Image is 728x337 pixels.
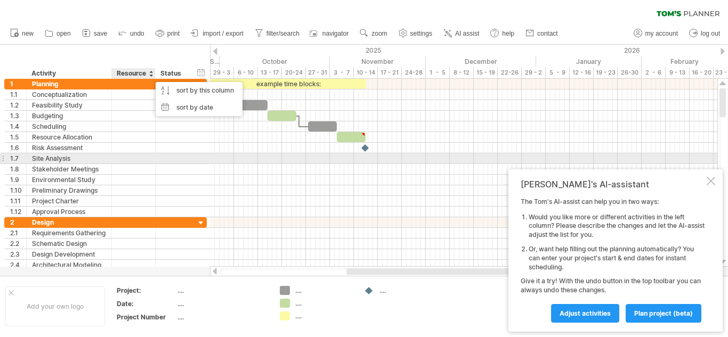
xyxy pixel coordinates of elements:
span: plan project (beta) [634,309,693,317]
div: 29 - 2 [522,67,546,78]
div: 15 - 19 [474,67,498,78]
div: Date: [117,299,175,308]
div: 13 - 17 [258,67,282,78]
div: Status [160,68,184,79]
div: Schematic Design [32,239,106,249]
a: import / export [188,27,247,40]
div: 9 - 13 [666,67,690,78]
div: Conceptualization [32,89,106,100]
span: my account [645,30,678,37]
div: 2 [10,217,26,227]
span: navigator [322,30,349,37]
div: Design [32,217,106,227]
div: 29 - 3 [210,67,234,78]
div: Feasibility Study [32,100,106,110]
a: contact [523,27,561,40]
div: example time blocks: [210,79,366,89]
a: new [7,27,37,40]
div: 6 - 10 [234,67,258,78]
a: open [42,27,74,40]
a: AI assist [441,27,482,40]
div: Approval Process [32,207,106,217]
div: 22-26 [498,67,522,78]
div: 2.3 [10,249,26,259]
a: help [488,27,517,40]
div: 17 - 21 [378,67,402,78]
div: .... [177,286,267,295]
div: Environmental Study [32,175,106,185]
div: sort by this column [156,82,242,99]
div: Budgeting [32,111,106,121]
div: 3 - 7 [330,67,354,78]
div: 1.5 [10,132,26,142]
div: 5 - 9 [546,67,570,78]
div: 1.8 [10,164,26,174]
div: Architectural Modeling [32,260,106,270]
div: 1.6 [10,143,26,153]
div: 26-30 [618,67,642,78]
div: Site Analysis [32,153,106,163]
div: .... [295,286,353,295]
div: .... [177,299,267,308]
a: undo [116,27,148,40]
a: my account [631,27,681,40]
a: filter/search [252,27,303,40]
div: December 2025 [426,56,536,67]
a: Adjust activities [551,304,619,323]
div: [PERSON_NAME]'s AI-assistant [521,179,705,190]
div: 1.3 [10,111,26,121]
div: 1.1 [10,89,26,100]
span: open [56,30,71,37]
div: Risk Assessment [32,143,106,153]
div: 24-28 [402,67,426,78]
div: 12 - 16 [570,67,594,78]
div: 1.11 [10,196,26,206]
div: Resource Allocation [32,132,106,142]
div: Project Charter [32,196,106,206]
div: November 2025 [330,56,426,67]
div: Requirements Gathering [32,228,106,238]
div: Add your own logo [5,286,105,326]
div: October 2025 [220,56,330,67]
span: save [94,30,107,37]
div: 1.2 [10,100,26,110]
div: January 2026 [536,56,642,67]
span: contact [537,30,558,37]
div: Activity [31,68,106,79]
div: Preliminary Drawings [32,185,106,195]
div: Planning [32,79,106,89]
div: Project Number [117,313,175,322]
div: 10 - 14 [354,67,378,78]
div: 2.4 [10,260,26,270]
div: 16 - 20 [690,67,714,78]
div: 1.12 [10,207,26,217]
div: .... [177,313,267,322]
div: 27 - 31 [306,67,330,78]
span: zoom [371,30,387,37]
li: Would you like more or different activities in the left column? Please describe the changes and l... [529,213,705,240]
a: zoom [357,27,390,40]
div: The Tom's AI-assist can help you in two ways: Give it a try! With the undo button in the top tool... [521,198,705,322]
div: 1.4 [10,121,26,131]
div: 8 - 12 [450,67,474,78]
a: save [79,27,110,40]
div: sort by date [156,99,242,116]
span: import / export [203,30,244,37]
div: Design Development [32,249,106,259]
span: help [502,30,514,37]
a: navigator [308,27,352,40]
span: AI assist [455,30,479,37]
div: 1.9 [10,175,26,185]
span: settings [410,30,432,37]
div: .... [379,286,438,295]
div: 1.7 [10,153,26,163]
div: Project: [117,286,175,295]
div: 2.2 [10,239,26,249]
a: settings [396,27,435,40]
div: Stakeholder Meetings [32,164,106,174]
div: .... [295,299,353,308]
div: 1 - 5 [426,67,450,78]
span: filter/search [266,30,300,37]
span: new [22,30,34,37]
div: .... [295,311,353,320]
